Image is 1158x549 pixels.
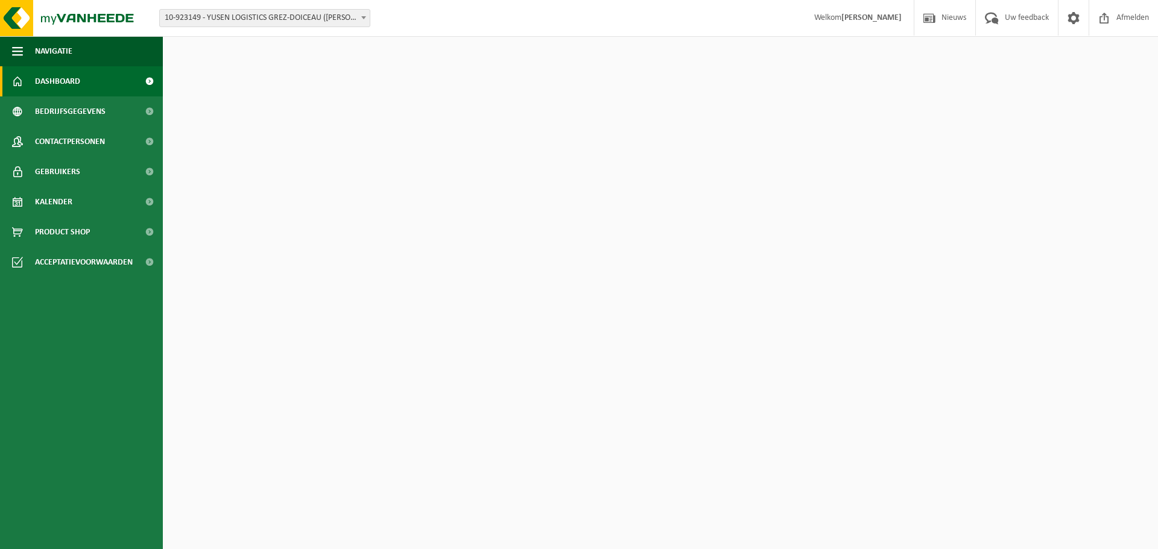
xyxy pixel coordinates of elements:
[35,187,72,217] span: Kalender
[35,96,106,127] span: Bedrijfsgegevens
[35,66,80,96] span: Dashboard
[841,13,902,22] strong: [PERSON_NAME]
[160,10,370,27] span: 10-923149 - YUSEN LOGISTICS GREZ-DOICEAU (AJIMEX) - GREZ-DOICEAU
[35,127,105,157] span: Contactpersonen
[35,36,72,66] span: Navigatie
[35,217,90,247] span: Product Shop
[35,247,133,277] span: Acceptatievoorwaarden
[159,9,370,27] span: 10-923149 - YUSEN LOGISTICS GREZ-DOICEAU (AJIMEX) - GREZ-DOICEAU
[35,157,80,187] span: Gebruikers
